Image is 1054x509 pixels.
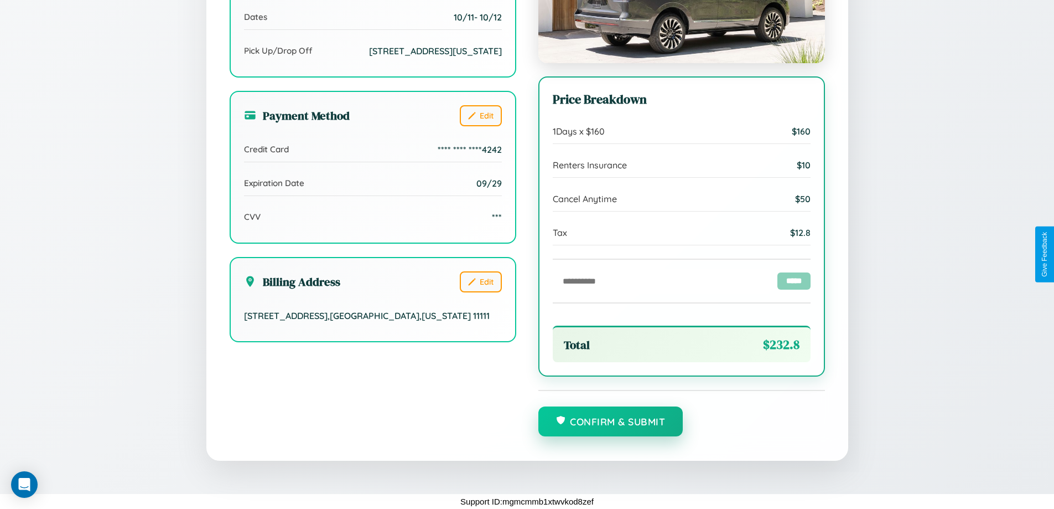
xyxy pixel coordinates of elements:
[797,160,811,171] span: $ 10
[11,471,38,498] div: Open Intercom Messenger
[564,337,590,353] span: Total
[1041,232,1048,277] div: Give Feedback
[244,144,289,155] span: Credit Card
[244,12,267,22] span: Dates
[553,227,567,238] span: Tax
[244,45,313,56] span: Pick Up/Drop Off
[795,193,811,204] span: $ 50
[244,107,350,124] h3: Payment Method
[460,494,594,509] p: Support ID: mgmcmmb1xtwvkod8zef
[369,45,502,56] span: [STREET_ADDRESS][US_STATE]
[476,178,502,189] span: 09/29
[244,274,340,290] h3: Billing Address
[244,212,261,222] span: CVV
[460,271,502,292] button: Edit
[792,126,811,137] span: $ 160
[553,91,811,108] h3: Price Breakdown
[538,407,683,436] button: Confirm & Submit
[454,12,502,23] span: 10 / 11 - 10 / 12
[244,178,304,188] span: Expiration Date
[244,310,490,321] span: [STREET_ADDRESS] , [GEOGRAPHIC_DATA] , [US_STATE] 11111
[763,336,799,353] span: $ 232.8
[553,193,617,204] span: Cancel Anytime
[553,126,605,137] span: 1 Days x $ 160
[460,105,502,126] button: Edit
[553,160,627,171] span: Renters Insurance
[790,227,811,238] span: $ 12.8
